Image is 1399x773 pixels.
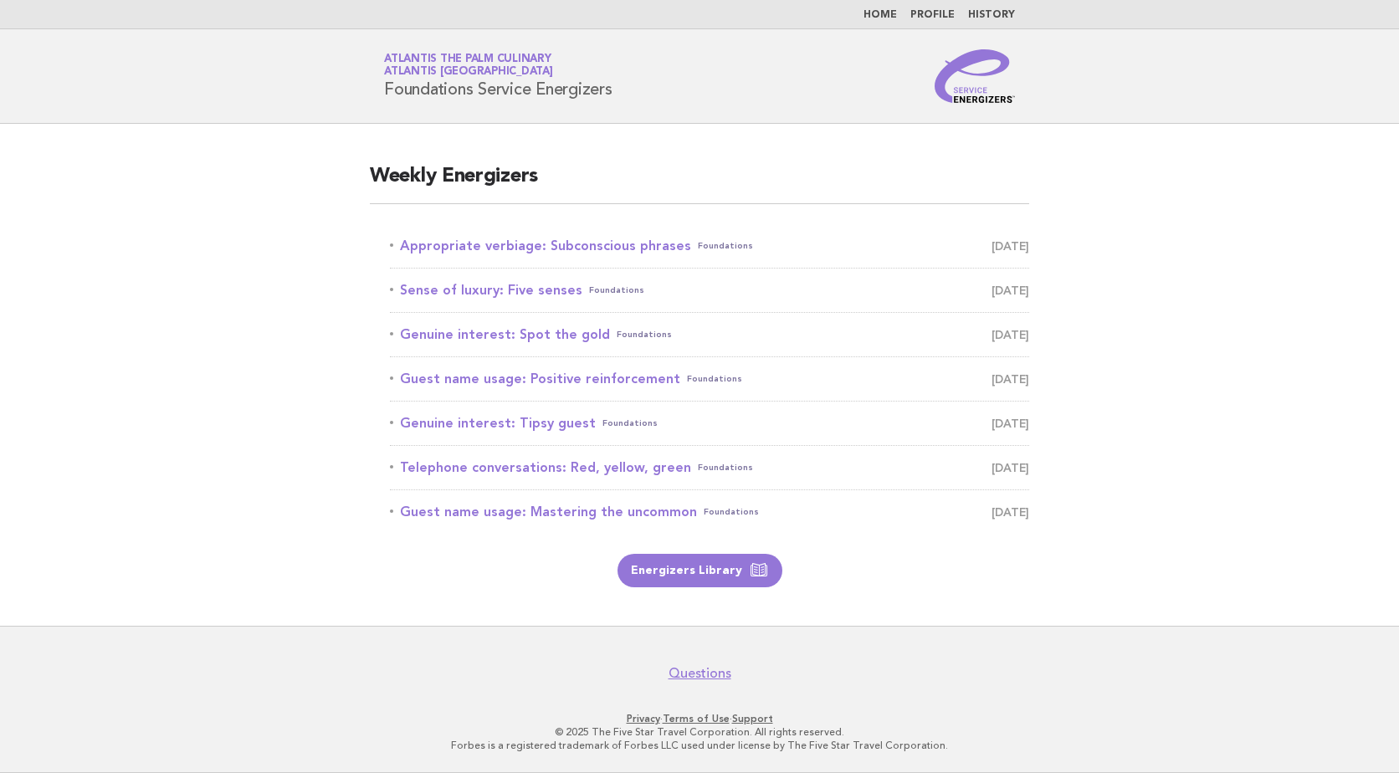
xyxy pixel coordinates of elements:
[390,234,1029,258] a: Appropriate verbiage: Subconscious phrasesFoundations [DATE]
[187,712,1212,725] p: · ·
[384,54,553,77] a: Atlantis The Palm CulinaryAtlantis [GEOGRAPHIC_DATA]
[935,49,1015,103] img: Service Energizers
[384,67,553,78] span: Atlantis [GEOGRAPHIC_DATA]
[992,234,1029,258] span: [DATE]
[390,323,1029,346] a: Genuine interest: Spot the goldFoundations [DATE]
[390,500,1029,524] a: Guest name usage: Mastering the uncommonFoundations [DATE]
[992,323,1029,346] span: [DATE]
[992,456,1029,479] span: [DATE]
[627,713,660,724] a: Privacy
[390,367,1029,391] a: Guest name usage: Positive reinforcementFoundations [DATE]
[698,234,753,258] span: Foundations
[732,713,773,724] a: Support
[992,412,1029,435] span: [DATE]
[618,554,782,587] a: Energizers Library
[992,279,1029,302] span: [DATE]
[863,10,897,20] a: Home
[617,323,672,346] span: Foundations
[910,10,955,20] a: Profile
[384,54,612,98] h1: Foundations Service Energizers
[602,412,658,435] span: Foundations
[669,665,731,682] a: Questions
[992,367,1029,391] span: [DATE]
[698,456,753,479] span: Foundations
[370,163,1029,204] h2: Weekly Energizers
[968,10,1015,20] a: History
[390,456,1029,479] a: Telephone conversations: Red, yellow, greenFoundations [DATE]
[589,279,644,302] span: Foundations
[663,713,730,724] a: Terms of Use
[390,412,1029,435] a: Genuine interest: Tipsy guestFoundations [DATE]
[187,725,1212,739] p: © 2025 The Five Star Travel Corporation. All rights reserved.
[187,739,1212,752] p: Forbes is a registered trademark of Forbes LLC used under license by The Five Star Travel Corpora...
[687,367,742,391] span: Foundations
[704,500,759,524] span: Foundations
[992,500,1029,524] span: [DATE]
[390,279,1029,302] a: Sense of luxury: Five sensesFoundations [DATE]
